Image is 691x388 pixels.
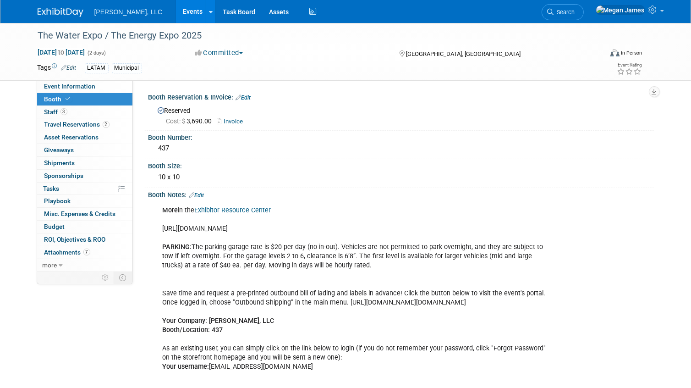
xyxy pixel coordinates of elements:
button: Committed [192,48,247,58]
span: Travel Reservations [44,121,110,128]
a: Edit [189,192,204,199]
a: Travel Reservations2 [37,118,132,131]
span: Sponsorships [44,172,84,179]
a: Edit [236,94,251,101]
b: More [163,206,178,214]
span: 2 [103,121,110,128]
span: [GEOGRAPHIC_DATA], [GEOGRAPHIC_DATA] [406,50,521,57]
a: Asset Reservations [37,131,132,144]
span: 7 [83,249,90,255]
span: Giveaways [44,146,74,154]
a: Attachments7 [37,246,132,259]
div: Reserved [155,104,647,126]
img: Megan James [596,5,645,15]
span: Budget [44,223,65,230]
div: Booth Notes: [148,188,654,200]
a: Shipments [37,157,132,169]
span: ROI, Objectives & ROO [44,236,106,243]
a: Booth [37,93,132,105]
a: Budget [37,221,132,233]
img: ExhibitDay [38,8,83,17]
td: Toggle Event Tabs [114,272,132,283]
span: Booth [44,95,72,103]
b: PARKING: [163,243,192,251]
a: Exhibitor Resource Center [195,206,271,214]
a: ROI, Objectives & ROO [37,233,132,246]
span: Playbook [44,197,71,205]
span: Event Information [44,83,96,90]
span: Cost: $ [166,117,187,125]
div: Booth Size: [148,159,654,171]
a: Staff3 [37,106,132,118]
td: Personalize Event Tab Strip [98,272,114,283]
b: Your username: [163,363,209,371]
div: 10 x 10 [155,170,647,184]
div: Municipal [112,63,142,73]
span: Misc. Expenses & Credits [44,210,116,217]
b: Booth/Location: 437 [163,326,223,334]
div: Booth Reservation & Invoice: [148,90,654,102]
a: Search [542,4,584,20]
span: (2 days) [87,50,106,56]
div: 437 [155,141,647,155]
span: Tasks [44,185,60,192]
span: Shipments [44,159,75,166]
a: Tasks [37,183,132,195]
b: Your Company: [PERSON_NAME], LLC [163,317,274,325]
div: Event Rating [617,63,642,67]
span: to [57,49,66,56]
span: more [43,261,57,269]
img: Format-Inperson.png [610,49,620,56]
a: Sponsorships [37,170,132,182]
div: Booth Number: [148,131,654,142]
div: In-Person [621,50,642,56]
span: Staff [44,108,67,116]
div: LATAM [85,63,109,73]
a: Event Information [37,80,132,93]
span: [PERSON_NAME], LLC [94,8,163,16]
span: Attachments [44,249,90,256]
div: The Water Expo / The Energy Expo 2025 [35,28,591,44]
span: [DATE] [DATE] [38,48,86,56]
span: Asset Reservations [44,133,99,141]
a: more [37,259,132,272]
span: 3 [60,108,67,115]
i: Booth reservation complete [66,96,71,101]
span: Search [554,9,575,16]
a: Misc. Expenses & Credits [37,208,132,220]
td: Tags [38,63,77,73]
a: Invoice [217,118,248,125]
a: Edit [61,65,77,71]
a: Giveaways [37,144,132,156]
a: Playbook [37,195,132,207]
span: 3,690.00 [166,117,216,125]
div: Event Format [553,48,642,61]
